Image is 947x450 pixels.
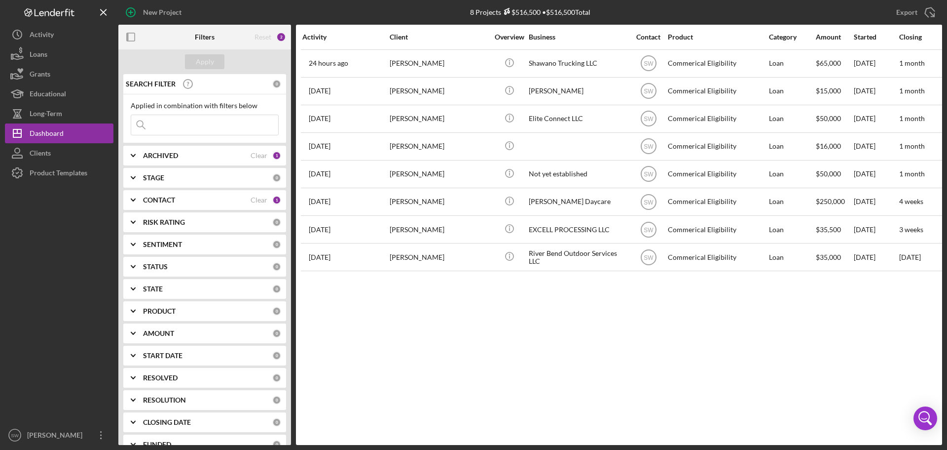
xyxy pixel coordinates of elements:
div: Loans [30,44,47,67]
text: SW [644,254,654,261]
div: Reset [255,33,271,41]
button: Product Templates [5,163,113,183]
div: [PERSON_NAME] [390,106,488,132]
div: [PERSON_NAME] [390,189,488,215]
text: SW [644,116,654,123]
div: [PERSON_NAME] [390,161,488,187]
div: [PERSON_NAME] [529,78,627,104]
button: Activity [5,25,113,44]
div: Loan [769,216,815,243]
time: 2025-09-23 13:58 [309,170,330,178]
span: $250,000 [816,197,845,205]
div: New Project [143,2,182,22]
div: 0 [272,351,281,360]
button: Grants [5,64,113,84]
button: Loans [5,44,113,64]
div: 0 [272,240,281,249]
div: Loan [769,133,815,160]
button: Long-Term [5,104,113,123]
div: Applied in combination with filters below [131,102,279,110]
time: 2025-10-01 16:06 [309,87,330,95]
div: River Bend Outdoor Services LLC [529,244,627,270]
div: [PERSON_NAME] [390,133,488,160]
div: [PERSON_NAME] [390,216,488,243]
time: [DATE] [899,253,921,261]
div: Not yet established [529,161,627,187]
text: SW [644,88,654,95]
div: [DATE] [854,78,898,104]
div: [DATE] [854,216,898,243]
button: Apply [185,54,224,69]
div: Loan [769,161,815,187]
b: PRODUCT [143,307,176,315]
b: STAGE [143,174,164,182]
b: CLOSING DATE [143,418,191,426]
div: Clients [30,143,51,165]
text: SW [644,199,654,205]
time: 2025-10-05 20:26 [309,59,348,67]
div: 0 [272,418,281,427]
time: 2025-09-28 02:23 [309,142,330,150]
div: Open Intercom Messenger [913,407,937,430]
span: $65,000 [816,59,841,67]
text: SW [11,433,19,438]
div: EXCELL PROCESSING LLC [529,216,627,243]
b: START DATE [143,352,182,360]
div: Dashboard [30,123,64,146]
button: Educational [5,84,113,104]
b: FUNDED [143,441,171,449]
text: SW [644,171,654,178]
b: SENTIMENT [143,241,182,248]
div: [DATE] [854,161,898,187]
div: Commerical Eligibility [668,216,766,243]
span: $16,000 [816,142,841,150]
div: Commerical Eligibility [668,133,766,160]
span: $35,500 [816,225,841,234]
div: [PERSON_NAME] [390,78,488,104]
time: 2025-09-09 16:48 [309,226,330,234]
time: 2025-09-16 21:36 [309,198,330,205]
div: Export [896,2,917,22]
div: Client [390,33,488,41]
b: SEARCH FILTER [126,80,176,88]
div: [DATE] [854,106,898,132]
div: Clear [251,196,267,204]
time: 2025-10-01 04:40 [309,115,330,123]
div: Apply [196,54,214,69]
b: STATE [143,285,163,293]
div: Commerical Eligibility [668,50,766,77]
div: [DATE] [854,133,898,160]
div: 0 [272,173,281,182]
div: Product [668,33,766,41]
div: Loan [769,244,815,270]
div: 0 [272,307,281,316]
div: 0 [272,373,281,382]
button: SW[PERSON_NAME] [5,425,113,445]
span: $35,000 [816,253,841,261]
div: Elite Connect LLC [529,106,627,132]
div: Product Templates [30,163,87,185]
time: 1 month [899,169,925,178]
div: 0 [272,396,281,405]
div: Loan [769,189,815,215]
text: SW [644,60,654,67]
div: Commerical Eligibility [668,189,766,215]
div: [PERSON_NAME] [390,244,488,270]
div: Amount [816,33,853,41]
div: 8 Projects • $516,500 Total [470,8,590,16]
div: Contact [630,33,667,41]
div: Started [854,33,898,41]
div: Loan [769,78,815,104]
div: [PERSON_NAME] Daycare [529,189,627,215]
button: Clients [5,143,113,163]
div: Educational [30,84,66,106]
div: Loan [769,50,815,77]
div: Grants [30,64,50,86]
span: $50,000 [816,169,841,178]
b: ARCHIVED [143,152,178,160]
div: $516,500 [501,8,541,16]
div: 0 [272,80,281,88]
